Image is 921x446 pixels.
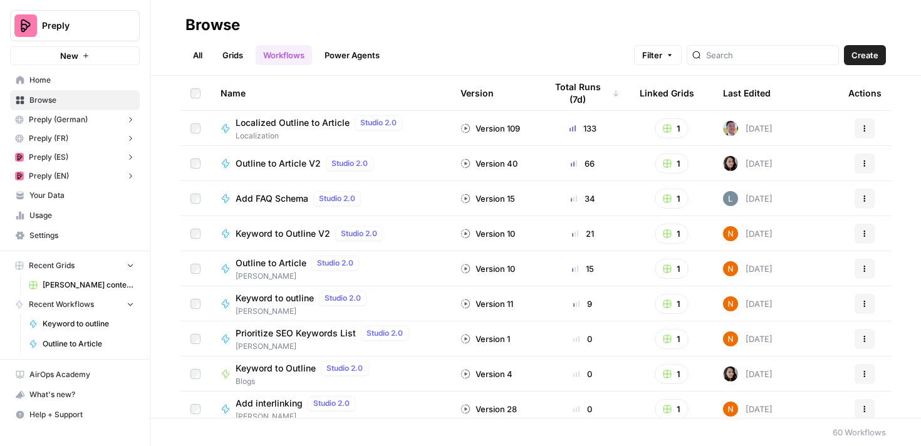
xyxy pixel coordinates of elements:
[29,170,69,182] span: Preply (EN)
[546,298,620,310] div: 9
[185,15,240,35] div: Browse
[460,227,515,240] div: Version 10
[546,122,620,135] div: 133
[723,331,738,346] img: c37vr20y5fudypip844bb0rvyfb7
[29,210,134,221] span: Usage
[460,192,515,205] div: Version 15
[642,49,662,61] span: Filter
[236,157,321,170] span: Outline to Article V2
[10,365,140,385] a: AirOps Academy
[10,148,140,167] button: Preply (ES)
[29,409,134,420] span: Help + Support
[10,385,140,405] button: What's new?
[29,152,68,163] span: Preply (ES)
[546,262,620,275] div: 15
[723,156,738,171] img: 0od0somutai3rosqwdkhgswflu93
[29,133,68,144] span: Preply (FR)
[723,121,738,136] img: 99f2gcj60tl1tjps57nny4cf0tt1
[723,296,773,311] div: [DATE]
[29,190,134,201] span: Your Data
[546,227,620,240] div: 21
[331,158,368,169] span: Studio 2.0
[221,115,440,142] a: Localized Outline to ArticleStudio 2.0Localization
[185,45,210,65] a: All
[460,368,513,380] div: Version 4
[10,90,140,110] a: Browse
[640,76,694,110] div: Linked Grids
[29,75,134,86] span: Home
[723,156,773,171] div: [DATE]
[723,296,738,311] img: c37vr20y5fudypip844bb0rvyfb7
[655,153,689,174] button: 1
[23,334,140,354] a: Outline to Article
[460,333,510,345] div: Version 1
[723,402,738,417] img: c37vr20y5fudypip844bb0rvyfb7
[546,192,620,205] div: 34
[221,361,440,387] a: Keyword to OutlineStudio 2.0Blogs
[10,46,140,65] button: New
[221,76,440,110] div: Name
[313,398,350,409] span: Studio 2.0
[15,172,24,180] img: mhz6d65ffplwgtj76gcfkrq5icux
[723,121,773,136] div: [DATE]
[360,117,397,128] span: Studio 2.0
[29,299,94,310] span: Recent Workflows
[221,256,440,282] a: Outline to ArticleStudio 2.0[PERSON_NAME]
[723,261,738,276] img: c37vr20y5fudypip844bb0rvyfb7
[236,411,360,422] span: [PERSON_NAME]
[706,49,833,61] input: Search
[460,122,520,135] div: Version 109
[319,193,355,204] span: Studio 2.0
[221,226,440,241] a: Keyword to Outline V2Studio 2.0
[23,275,140,295] a: [PERSON_NAME] content interlinking test - new content
[317,45,387,65] a: Power Agents
[29,114,88,125] span: Preply (German)
[367,328,403,339] span: Studio 2.0
[655,259,689,279] button: 1
[546,403,620,415] div: 0
[723,226,773,241] div: [DATE]
[326,363,363,374] span: Studio 2.0
[236,227,330,240] span: Keyword to Outline V2
[833,426,886,438] div: 60 Workflows
[11,385,139,404] div: What's new?
[317,257,353,269] span: Studio 2.0
[236,376,373,387] span: Blogs
[655,189,689,209] button: 1
[236,362,316,375] span: Keyword to Outline
[42,19,118,32] span: Preply
[10,110,140,129] button: Preply (German)
[236,257,306,269] span: Outline to Article
[236,192,308,205] span: Add FAQ Schema
[221,191,440,206] a: Add FAQ SchemaStudio 2.0
[236,117,350,129] span: Localized Outline to Article
[460,76,494,110] div: Version
[723,366,773,381] div: [DATE]
[10,226,140,246] a: Settings
[23,314,140,334] a: Keyword to outline
[215,45,251,65] a: Grids
[60,49,78,62] span: New
[546,368,620,380] div: 0
[546,157,620,170] div: 66
[655,224,689,244] button: 1
[236,306,372,317] span: [PERSON_NAME]
[655,364,689,384] button: 1
[10,256,140,275] button: Recent Grids
[325,293,361,304] span: Studio 2.0
[10,10,140,41] button: Workspace: Preply
[236,130,407,142] span: Localization
[29,230,134,241] span: Settings
[29,260,75,271] span: Recent Grids
[723,366,738,381] img: 0od0somutai3rosqwdkhgswflu93
[851,49,878,61] span: Create
[10,70,140,90] a: Home
[341,228,377,239] span: Studio 2.0
[723,261,773,276] div: [DATE]
[14,14,37,37] img: Preply Logo
[236,397,303,410] span: Add interlinking
[43,338,134,350] span: Outline to Article
[256,45,312,65] a: Workflows
[460,262,515,275] div: Version 10
[844,45,886,65] button: Create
